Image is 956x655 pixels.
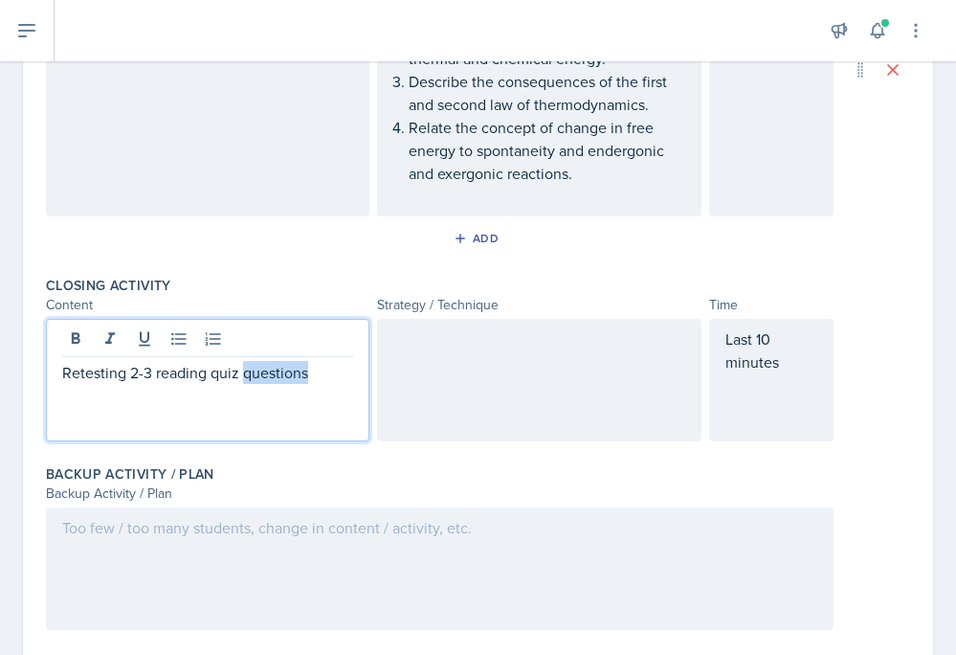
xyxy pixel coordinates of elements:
button: Add [447,224,509,253]
label: Backup Activity / Plan [46,464,214,484]
p: Last 10 minutes [725,327,818,373]
div: Content [46,295,369,315]
div: Add [457,231,499,246]
div: Strategy / Technique [377,295,700,315]
div: Backup Activity / Plan [46,484,834,504]
label: Closing Activity [46,276,171,295]
p: Describe the consequences of the first and second law of thermodynamics. [409,70,684,116]
p: Retesting 2-3 reading quiz questions [62,361,353,384]
p: Relate the concept of change in free energy to spontaneity and endergonic and exergonic reactions. [409,116,684,185]
div: Time [709,295,834,315]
